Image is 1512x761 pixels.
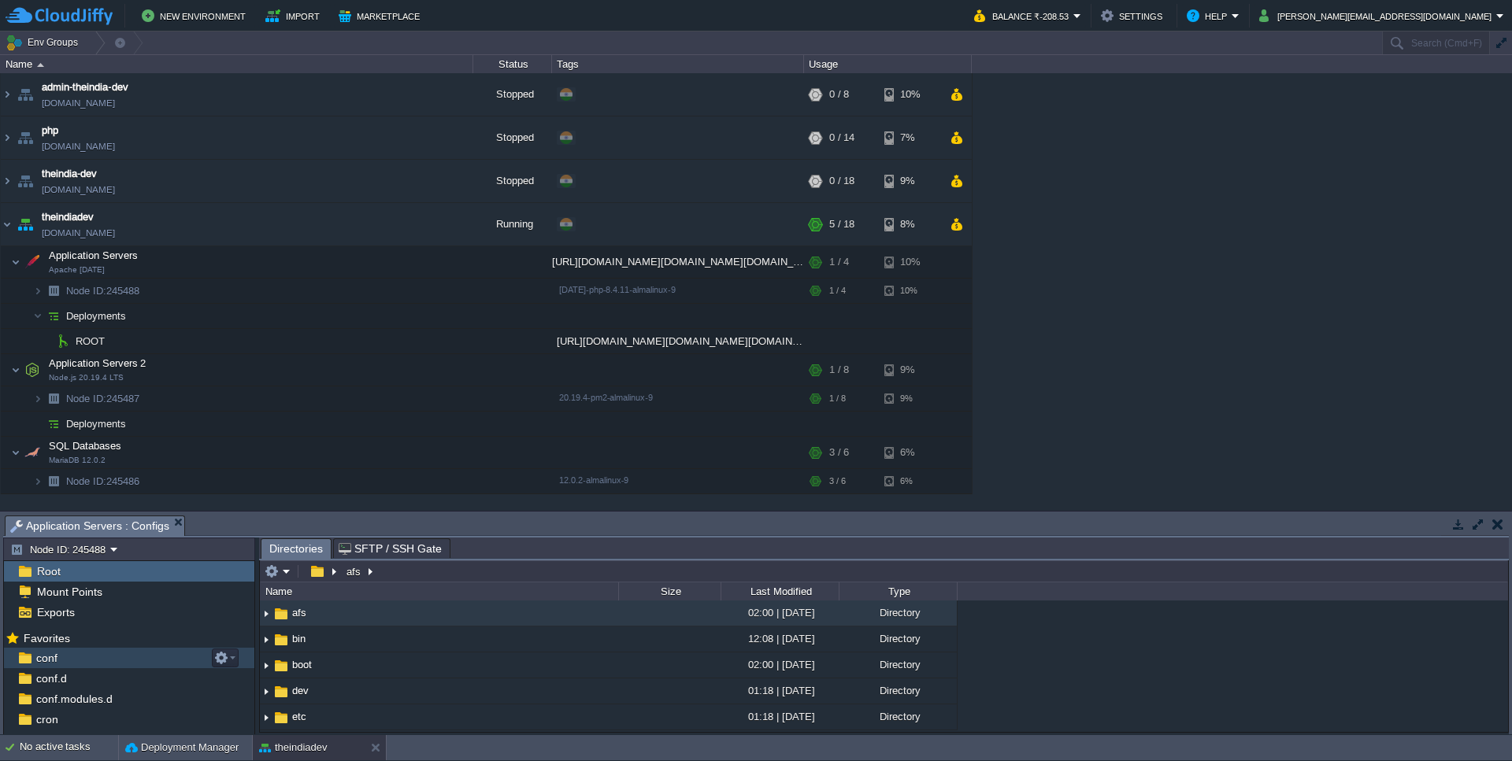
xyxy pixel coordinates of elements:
[1,116,13,159] img: AMDAwAAAACH5BAEAAAAALAAAAAABAAEAAAICRAEAOw==
[884,116,936,159] div: 7%
[14,73,36,116] img: AMDAwAAAACH5BAEAAAAALAAAAAABAAEAAAICRAEAOw==
[33,386,43,411] img: AMDAwAAAACH5BAEAAAAALAAAAAABAAEAAAICRAEAOw==
[829,469,846,493] div: 3 / 6
[10,516,169,536] span: Application Servers : Configs
[290,658,314,671] a: boot
[1259,6,1496,25] button: [PERSON_NAME][EMAIL_ADDRESS][DOMAIN_NAME]
[265,6,324,25] button: Import
[269,539,323,559] span: Directories
[65,392,142,405] span: 245487
[339,6,424,25] button: Marketplace
[829,386,846,411] div: 1 / 8
[33,304,43,328] img: AMDAwAAAACH5BAEAAAAALAAAAAABAAEAAAICRAEAOw==
[65,475,142,488] a: Node ID:245486
[43,412,65,436] img: AMDAwAAAACH5BAEAAAAALAAAAAABAAEAAAICRAEAOw==
[20,735,118,760] div: No active tasks
[65,284,142,297] a: Node ID:245488
[11,246,20,278] img: AMDAwAAAACH5BAEAAAAALAAAAAABAAEAAAICRAEAOw==
[20,631,72,645] span: Favorites
[43,304,65,328] img: AMDAwAAAACH5BAEAAAAALAAAAAABAAEAAAICRAEAOw==
[33,412,43,436] img: AMDAwAAAACH5BAEAAAAALAAAAAABAAEAAAICRAEAOw==
[42,166,97,182] a: theindia-dev
[839,652,957,677] div: Directory
[259,740,328,755] button: theindiadev
[14,116,36,159] img: AMDAwAAAACH5BAEAAAAALAAAAAABAAEAAAICRAEAOw==
[14,160,36,202] img: AMDAwAAAACH5BAEAAAAALAAAAAABAAEAAAICRAEAOw==
[43,279,65,303] img: AMDAwAAAACH5BAEAAAAALAAAAAABAAEAAAICRAEAOw==
[43,329,52,353] img: AMDAwAAAACH5BAEAAAAALAAAAAABAAEAAAICRAEAOw==
[721,652,839,677] div: 02:00 | [DATE]
[272,631,290,648] img: AMDAwAAAACH5BAEAAAAALAAAAAABAAEAAAICRAEAOw==
[65,475,142,488] span: 245486
[49,373,124,382] span: Node.js 20.19.4 LTS
[884,279,936,303] div: 10%
[47,439,124,453] span: SQL Databases
[34,605,77,619] a: Exports
[559,393,653,402] span: 20.19.4-pm2-almalinux-9
[142,6,250,25] button: New Environment
[33,733,69,747] a: hooks
[884,469,936,493] div: 6%
[20,632,72,645] a: Favorites
[125,740,239,755] button: Deployment Manager
[42,225,115,241] a: [DOMAIN_NAME]
[47,440,124,452] a: SQL DatabasesMariaDB 12.0.2
[33,692,115,706] a: conf.modules.d
[805,55,971,73] div: Usage
[74,334,107,348] a: ROOT
[721,600,839,625] div: 02:00 | [DATE]
[2,55,472,73] div: Name
[11,437,20,468] img: AMDAwAAAACH5BAEAAAAALAAAAAABAAEAAAICRAEAOw==
[47,357,148,369] a: Application Servers 2Node.js 20.19.4 LTS
[884,160,936,202] div: 9%
[839,678,957,703] div: Directory
[272,683,290,700] img: AMDAwAAAACH5BAEAAAAALAAAAAABAAEAAAICRAEAOw==
[37,63,44,67] img: AMDAwAAAACH5BAEAAAAALAAAAAABAAEAAAICRAEAOw==
[34,585,105,599] a: Mount Points
[974,6,1073,25] button: Balance ₹-208.53
[272,657,290,674] img: AMDAwAAAACH5BAEAAAAALAAAAAABAAEAAAICRAEAOw==
[47,249,140,262] span: Application Servers
[34,564,63,578] a: Root
[66,393,106,405] span: Node ID:
[10,542,110,556] button: Node ID: 245488
[473,73,552,116] div: Stopped
[829,354,849,386] div: 1 / 8
[65,392,142,405] a: Node ID:245487
[473,203,552,246] div: Running
[339,539,442,558] span: SFTP / SSH Gate
[722,582,839,600] div: Last Modified
[14,203,36,246] img: AMDAwAAAACH5BAEAAAAALAAAAAABAAEAAAICRAEAOw==
[344,564,365,578] button: afs
[65,309,128,323] a: Deployments
[33,712,61,726] a: cron
[6,31,83,54] button: Env Groups
[21,437,43,468] img: AMDAwAAAACH5BAEAAAAALAAAAAABAAEAAAICRAEAOw==
[33,469,43,493] img: AMDAwAAAACH5BAEAAAAALAAAAAABAAEAAAICRAEAOw==
[290,606,309,619] a: afs
[66,475,106,487] span: Node ID:
[272,605,290,622] img: AMDAwAAAACH5BAEAAAAALAAAAAABAAEAAAICRAEAOw==
[42,79,128,95] span: admin-theindia-dev
[1101,6,1167,25] button: Settings
[260,601,272,626] img: AMDAwAAAACH5BAEAAAAALAAAAAABAAEAAAICRAEAOw==
[884,437,936,468] div: 6%
[47,356,148,370] span: Application Servers 2
[42,209,94,225] a: theindiadev
[474,55,551,73] div: Status
[290,684,311,697] a: dev
[33,651,60,665] a: conf
[1,160,13,202] img: AMDAwAAAACH5BAEAAAAALAAAAAABAAEAAAICRAEAOw==
[1,203,13,246] img: AMDAwAAAACH5BAEAAAAALAAAAAABAAEAAAICRAEAOw==
[290,632,308,645] span: bin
